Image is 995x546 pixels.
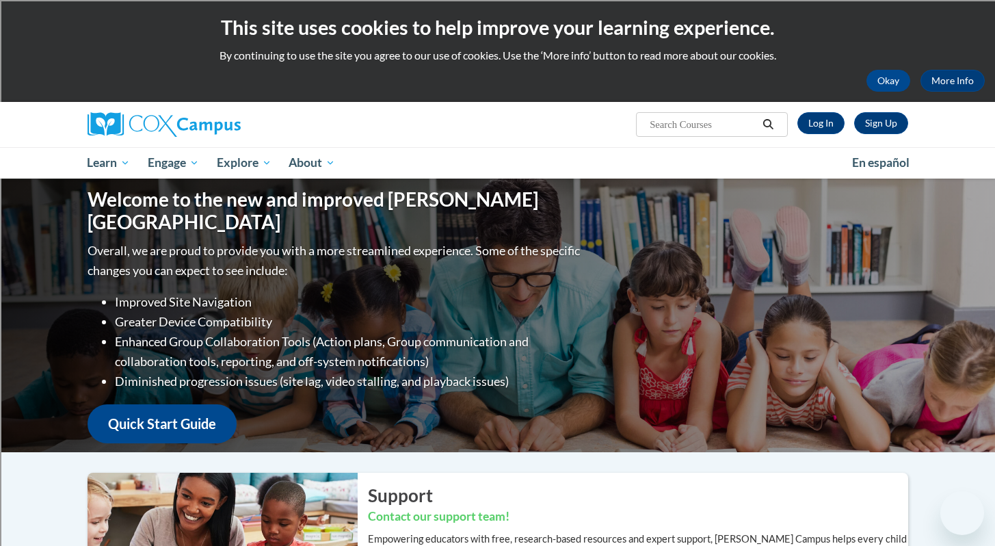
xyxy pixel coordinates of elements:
a: Learn [79,147,140,179]
a: Engage [139,147,208,179]
span: En español [852,155,910,170]
button: Search [758,116,778,133]
a: En español [843,148,918,177]
span: About [289,155,335,171]
a: Log In [797,112,845,134]
a: About [280,147,344,179]
div: Main menu [67,147,929,179]
input: Search Courses [648,116,758,133]
iframe: Button to launch messaging window [940,491,984,535]
a: Cox Campus [88,112,347,137]
span: Explore [217,155,271,171]
span: Engage [148,155,199,171]
a: Register [854,112,908,134]
span: Learn [87,155,130,171]
a: Explore [208,147,280,179]
img: Cox Campus [88,112,241,137]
